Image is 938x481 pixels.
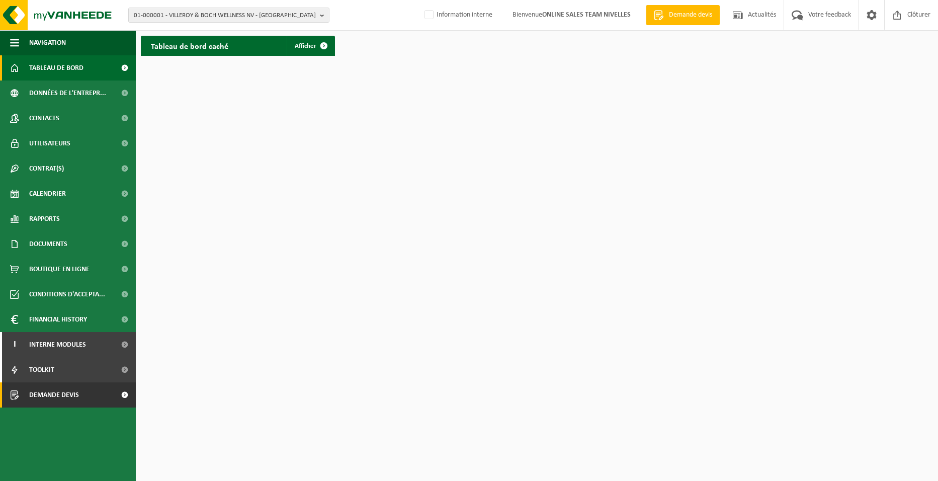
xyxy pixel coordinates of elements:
[29,106,59,131] span: Contacts
[29,156,64,181] span: Contrat(s)
[666,10,715,20] span: Demande devis
[287,36,334,56] a: Afficher
[128,8,329,23] button: 01-000001 - VILLEROY & BOCH WELLNESS NV - [GEOGRAPHIC_DATA]
[29,81,106,106] span: Données de l'entrepr...
[29,181,66,206] span: Calendrier
[29,231,67,257] span: Documents
[10,332,19,357] span: I
[29,382,79,408] span: Demande devis
[29,332,86,357] span: Interne modules
[542,11,631,19] strong: ONLINE SALES TEAM NIVELLES
[29,206,60,231] span: Rapports
[295,43,316,49] span: Afficher
[29,257,90,282] span: Boutique en ligne
[141,36,238,55] h2: Tableau de bord caché
[134,8,316,23] span: 01-000001 - VILLEROY & BOCH WELLNESS NV - [GEOGRAPHIC_DATA]
[29,55,83,81] span: Tableau de bord
[422,8,492,23] label: Information interne
[29,307,87,332] span: Financial History
[29,131,70,156] span: Utilisateurs
[646,5,720,25] a: Demande devis
[29,30,66,55] span: Navigation
[29,357,54,382] span: Toolkit
[29,282,105,307] span: Conditions d'accepta...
